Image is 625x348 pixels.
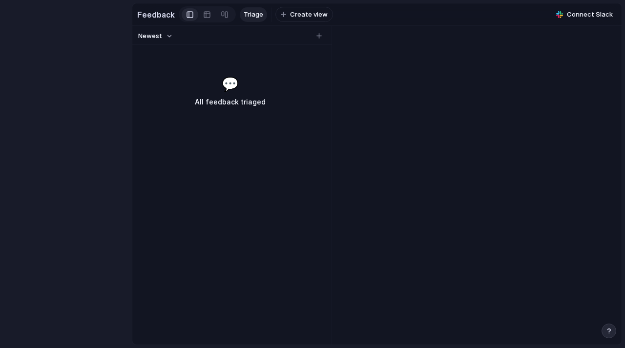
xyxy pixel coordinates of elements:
h2: Feedback [137,9,175,20]
a: Triage [240,7,267,22]
button: Connect Slack [552,7,617,22]
h3: All feedback triaged [155,96,305,108]
button: Create view [275,7,333,22]
span: 💬 [222,74,239,94]
span: Connect Slack [567,10,613,20]
span: Triage [244,10,263,20]
button: Newest [137,30,174,42]
span: Newest [138,31,162,41]
span: Create view [290,10,328,20]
